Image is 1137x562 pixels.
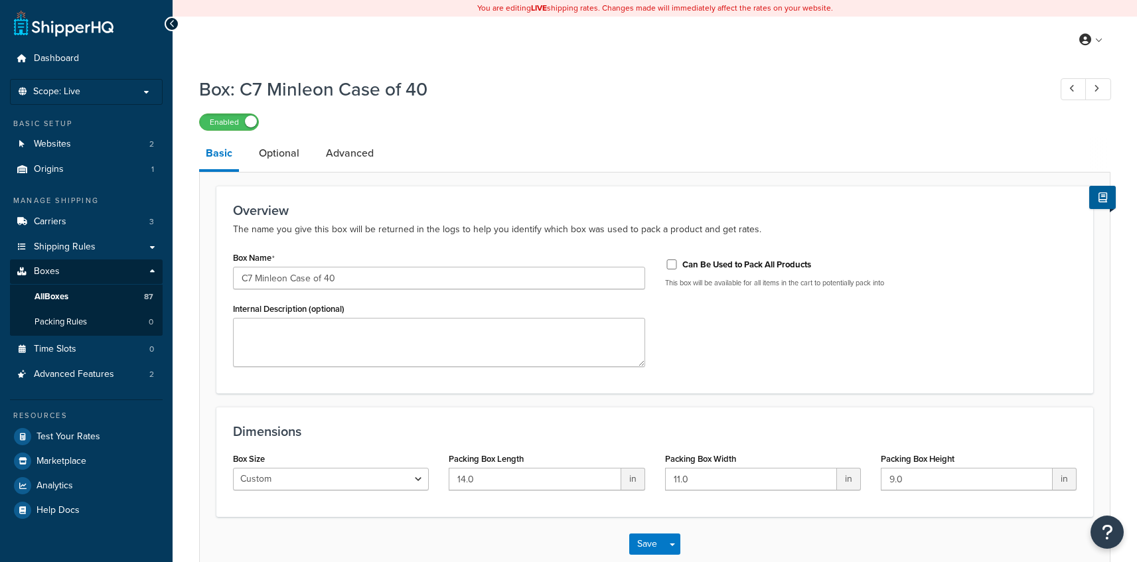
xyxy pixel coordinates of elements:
span: Advanced Features [34,369,114,380]
a: Origins1 [10,157,163,182]
span: 0 [149,316,153,328]
span: 3 [149,216,154,228]
a: Help Docs [10,498,163,522]
a: Optional [252,137,306,169]
p: This box will be available for all items in the cart to potentially pack into [665,278,1077,288]
a: Time Slots0 [10,337,163,362]
span: 2 [149,139,154,150]
span: Dashboard [34,53,79,64]
label: Packing Box Width [665,454,736,464]
label: Box Name [233,253,275,263]
a: Packing Rules0 [10,310,163,334]
span: Marketplace [37,456,86,467]
span: 1 [151,164,154,175]
a: Marketplace [10,449,163,473]
div: Basic Setup [10,118,163,129]
span: 0 [149,344,154,355]
div: Resources [10,410,163,421]
span: Packing Rules [35,316,87,328]
span: Scope: Live [33,86,80,98]
label: Box Size [233,454,265,464]
p: The name you give this box will be returned in the logs to help you identify which box was used t... [233,222,1077,238]
li: Time Slots [10,337,163,362]
button: Show Help Docs [1089,186,1116,209]
a: Shipping Rules [10,235,163,259]
label: Packing Box Length [449,454,524,464]
span: in [1053,468,1077,490]
a: Advanced Features2 [10,362,163,387]
label: Can Be Used to Pack All Products [682,259,811,271]
span: 2 [149,369,154,380]
span: Time Slots [34,344,76,355]
a: Basic [199,137,239,172]
span: Help Docs [37,505,80,516]
a: Dashboard [10,46,163,71]
li: Boxes [10,259,163,335]
a: Carriers3 [10,210,163,234]
a: Advanced [319,137,380,169]
div: Manage Shipping [10,195,163,206]
span: Origins [34,164,64,175]
span: in [837,468,861,490]
span: Boxes [34,266,60,277]
h3: Overview [233,203,1077,218]
li: Websites [10,132,163,157]
label: Enabled [200,114,258,130]
button: Open Resource Center [1091,516,1124,549]
li: Advanced Features [10,362,163,387]
span: All Boxes [35,291,68,303]
label: Internal Description (optional) [233,304,344,314]
b: LIVE [531,2,547,14]
li: Carriers [10,210,163,234]
span: Test Your Rates [37,431,100,443]
li: Packing Rules [10,310,163,334]
h3: Dimensions [233,424,1077,439]
span: Shipping Rules [34,242,96,253]
a: Test Your Rates [10,425,163,449]
li: Origins [10,157,163,182]
a: Boxes [10,259,163,284]
span: 87 [144,291,153,303]
span: Carriers [34,216,66,228]
a: Next Record [1085,78,1111,100]
button: Save [629,533,665,555]
span: Analytics [37,480,73,492]
a: Websites2 [10,132,163,157]
label: Packing Box Height [881,454,954,464]
h1: Box: C7 Minleon Case of 40 [199,76,1036,102]
span: in [621,468,645,490]
a: Previous Record [1061,78,1087,100]
a: Analytics [10,474,163,498]
a: AllBoxes87 [10,285,163,309]
span: Websites [34,139,71,150]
